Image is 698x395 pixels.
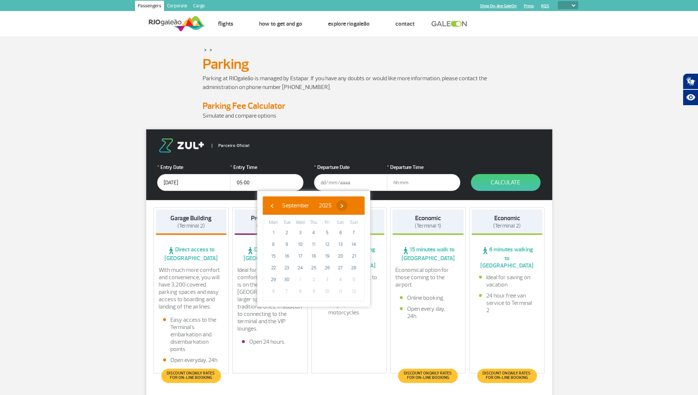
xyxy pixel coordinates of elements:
span: (Terminal 2) [177,222,205,229]
button: ‹ [266,200,277,211]
th: weekday [307,219,321,227]
span: 16 [281,250,293,262]
span: 4 [308,227,320,239]
span: 7 [281,285,293,297]
span: 4 [335,274,346,285]
label: Departure Time [387,163,460,171]
span: September [282,202,309,209]
span: Direct access to [GEOGRAPHIC_DATA] [156,246,227,262]
span: 6 [267,285,279,297]
a: Corporate [164,1,190,12]
li: Open everyday, 24h [163,357,219,364]
span: Discount on daily rates for on-line booking [481,371,533,380]
span: 1 [267,227,279,239]
span: 17 [294,250,306,262]
a: Cargo [190,1,208,12]
span: (Terminal 2) [493,222,521,229]
span: 11 [308,239,320,250]
span: 25 [308,262,320,274]
p: Simulate and compare options [203,111,496,120]
li: 24 hour free van service to Terminal 2 [479,292,535,314]
span: Parceiro Oficial [212,144,250,148]
span: Direct access to [GEOGRAPHIC_DATA] [234,246,306,262]
span: 22 [267,262,279,274]
span: 23 [281,262,293,274]
span: Discount on daily rates for on-line booking [165,371,217,380]
span: 15 [267,250,279,262]
p: Ideal for those who want comfort and practicality. It is on the floor of [GEOGRAPHIC_DATA], has l... [237,266,303,332]
span: 5 [348,274,360,285]
span: 27 [335,262,346,274]
a: Press [524,4,534,8]
span: 15 minutes walk to [GEOGRAPHIC_DATA] [392,246,464,262]
span: 12 [348,285,360,297]
span: 19 [321,250,333,262]
li: Open every day, 24h. [400,305,456,320]
p: With much more comfort and convenience, you will have 3,200 covered parking spaces and easy acces... [159,266,224,310]
span: 2 [308,274,320,285]
strong: Premium Floor [251,214,289,222]
button: › [336,200,347,211]
span: 2025 [319,202,332,209]
span: 20 [335,250,346,262]
span: 2 [281,227,293,239]
img: logo-zul.png [157,139,206,152]
a: > [210,45,212,54]
th: weekday [280,219,294,227]
span: 8 [267,239,279,250]
a: How to get and go [259,20,302,27]
span: 7 [348,227,360,239]
label: Entry Date [157,163,230,171]
li: Easy access to the Terminal's embarkation and disembarkation points [163,316,219,353]
button: Abrir tradutor de língua de sinais. [683,73,698,89]
span: 12 [321,239,333,250]
span: 21 [348,250,360,262]
input: hh:mm [387,174,460,191]
th: weekday [347,219,361,227]
input: dd/mm/aaaa [314,174,387,191]
span: 5 [321,227,333,239]
span: 8 [294,285,306,297]
span: 3 [321,274,333,285]
span: 18 [308,250,320,262]
strong: Economic [415,214,441,222]
span: 1 [294,274,306,285]
span: 10 [294,239,306,250]
span: (Terminal 2) [256,222,284,229]
bs-datepicker-container: calendar [257,191,370,307]
span: 11 [335,285,346,297]
a: Shop On-line GaleOn [480,4,517,8]
button: Abrir recursos assistivos. [683,89,698,106]
span: 13 [335,239,346,250]
bs-datepicker-navigation-view: ​ ​ ​ [266,201,347,208]
label: Departure Date [314,163,387,171]
li: Open 24 hours. [242,338,298,346]
a: Flights [218,20,233,27]
th: weekday [334,219,347,227]
span: 9 [281,239,293,250]
a: > [204,45,207,54]
span: 6 minutes walking to [GEOGRAPHIC_DATA] [472,246,543,269]
th: weekday [320,219,334,227]
span: 29 [267,274,279,285]
span: 3 [294,227,306,239]
label: Entry Time [230,163,303,171]
span: 6 [335,227,346,239]
span: 24 [294,262,306,274]
li: Online booking. [400,294,456,302]
span: 26 [321,262,333,274]
strong: Economic [494,214,520,222]
li: Only for motorcycles. [321,302,377,316]
p: Economical option for those coming to the airport. [395,266,461,288]
strong: Garage Building [170,214,211,222]
p: Parking at RIOgaleão is managed by Estapar. If you have any doubts or would like more information... [203,74,496,92]
li: Ideal for saving on vacation [479,274,535,288]
h1: Parking [203,58,496,70]
span: 30 [281,274,293,285]
input: hh:mm [230,174,303,191]
a: Explore RIOgaleão [328,20,370,27]
span: 9 [308,285,320,297]
span: Discount on daily rates for on-line booking [402,371,454,380]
